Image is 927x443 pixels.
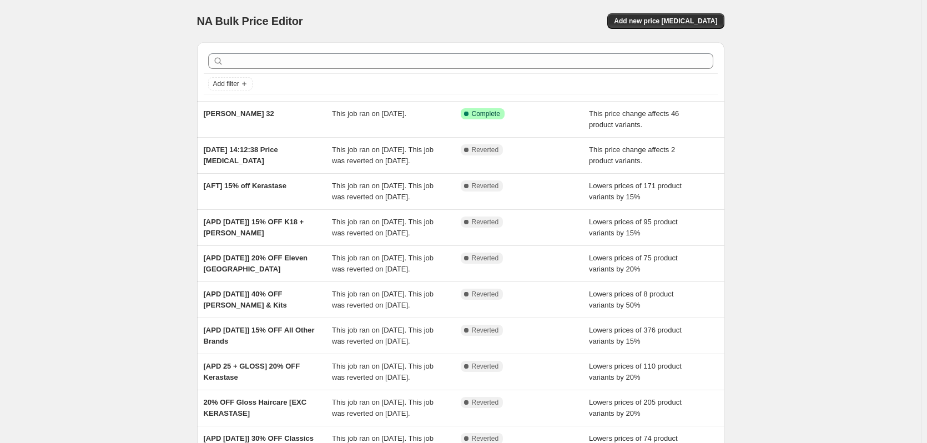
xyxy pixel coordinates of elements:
[472,290,499,299] span: Reverted
[332,218,434,237] span: This job ran on [DATE]. This job was reverted on [DATE].
[332,398,434,417] span: This job ran on [DATE]. This job was reverted on [DATE].
[332,109,406,118] span: This job ran on [DATE].
[589,218,678,237] span: Lowers prices of 95 product variants by 15%
[472,398,499,407] span: Reverted
[472,326,499,335] span: Reverted
[213,79,239,88] span: Add filter
[472,109,500,118] span: Complete
[589,254,678,273] span: Lowers prices of 75 product variants by 20%
[472,254,499,263] span: Reverted
[204,109,274,118] span: [PERSON_NAME] 32
[332,182,434,201] span: This job ran on [DATE]. This job was reverted on [DATE].
[589,109,679,129] span: This price change affects 46 product variants.
[204,326,315,345] span: [APD [DATE]] 15% OFF All Other Brands
[589,290,673,309] span: Lowers prices of 8 product variants by 50%
[197,15,303,27] span: NA Bulk Price Editor
[208,77,253,90] button: Add filter
[332,254,434,273] span: This job ran on [DATE]. This job was reverted on [DATE].
[607,13,724,29] button: Add new price [MEDICAL_DATA]
[589,398,682,417] span: Lowers prices of 205 product variants by 20%
[204,398,307,417] span: 20% OFF Gloss Haircare [EXC KERASTASE]
[332,290,434,309] span: This job ran on [DATE]. This job was reverted on [DATE].
[472,182,499,190] span: Reverted
[589,326,682,345] span: Lowers prices of 376 product variants by 15%
[614,17,717,26] span: Add new price [MEDICAL_DATA]
[472,218,499,226] span: Reverted
[589,182,682,201] span: Lowers prices of 171 product variants by 15%
[589,362,682,381] span: Lowers prices of 110 product variants by 20%
[204,182,287,190] span: [AFT] 15% off Kerastase
[472,145,499,154] span: Reverted
[589,145,675,165] span: This price change affects 2 product variants.
[204,218,304,237] span: [APD [DATE]] 15% OFF K18 + [PERSON_NAME]
[204,362,300,381] span: [APD 25 + GLOSS] 20% OFF Kerastase
[472,434,499,443] span: Reverted
[204,290,287,309] span: [APD [DATE]] 40% OFF [PERSON_NAME] & Kits
[332,326,434,345] span: This job ran on [DATE]. This job was reverted on [DATE].
[332,145,434,165] span: This job ran on [DATE]. This job was reverted on [DATE].
[472,362,499,371] span: Reverted
[332,362,434,381] span: This job ran on [DATE]. This job was reverted on [DATE].
[204,145,278,165] span: [DATE] 14:12:38 Price [MEDICAL_DATA]
[204,254,308,273] span: [APD [DATE]] 20% OFF Eleven [GEOGRAPHIC_DATA]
